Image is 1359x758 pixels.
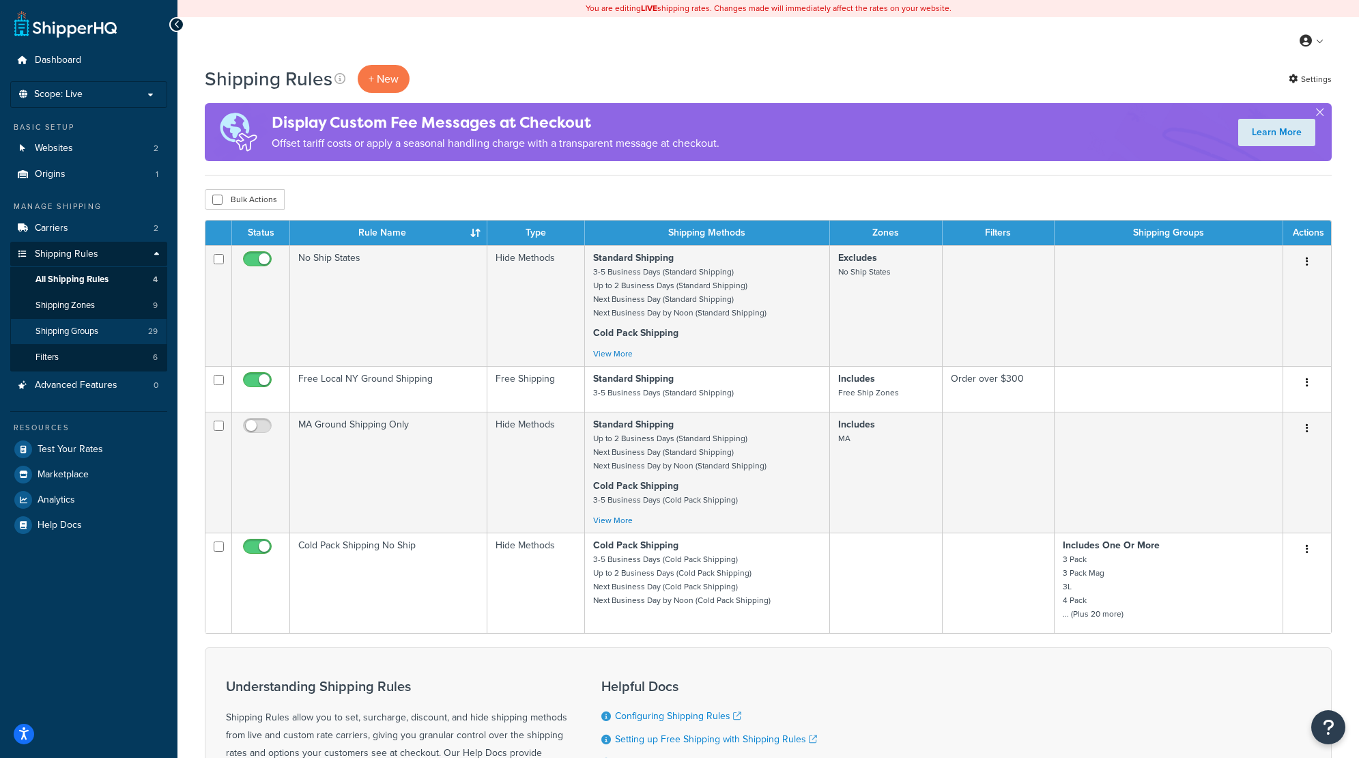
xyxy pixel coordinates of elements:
[593,432,767,472] small: Up to 2 Business Days (Standard Shipping) Next Business Day (Standard Shipping) Next Business Day...
[35,143,73,154] span: Websites
[35,55,81,66] span: Dashboard
[272,111,719,134] h4: Display Custom Fee Messages at Checkout
[35,380,117,391] span: Advanced Features
[10,488,167,512] a: Analytics
[38,469,89,481] span: Marketplace
[153,352,158,363] span: 6
[35,352,59,363] span: Filters
[10,136,167,161] a: Websites 2
[290,221,487,245] th: Rule Name : activate to sort column ascending
[153,300,158,311] span: 9
[290,412,487,533] td: MA Ground Shipping Only
[838,432,850,445] small: MA
[10,345,167,370] li: Filters
[38,494,75,506] span: Analytics
[10,267,167,292] li: All Shipping Rules
[290,366,487,412] td: Free Local NY Ground Shipping
[593,479,678,493] strong: Cold Pack Shipping
[154,380,158,391] span: 0
[593,553,771,606] small: 3-5 Business Days (Cold Pack Shipping) Up to 2 Business Days (Cold Pack Shipping) Next Business D...
[10,162,167,187] li: Origins
[10,373,167,398] li: Advanced Features
[10,345,167,370] a: Filters 6
[10,242,167,371] li: Shipping Rules
[35,274,109,285] span: All Shipping Rules
[838,266,891,278] small: No Ship States
[35,223,68,234] span: Carriers
[205,66,332,92] h1: Shipping Rules
[10,513,167,537] a: Help Docs
[487,245,585,366] td: Hide Methods
[615,709,741,723] a: Configuring Shipping Rules
[38,444,103,455] span: Test Your Rates
[1311,710,1345,744] button: Open Resource Center
[1063,538,1160,552] strong: Includes One Or More
[1289,70,1332,89] a: Settings
[1283,221,1331,245] th: Actions
[10,216,167,241] li: Carriers
[358,65,410,93] p: + New
[487,533,585,633] td: Hide Methods
[10,319,167,344] a: Shipping Groups 29
[593,251,674,265] strong: Standard Shipping
[593,387,734,399] small: 3-5 Business Days (Standard Shipping)
[838,417,875,432] strong: Includes
[10,136,167,161] li: Websites
[10,373,167,398] a: Advanced Features 0
[943,221,1055,245] th: Filters
[205,103,272,161] img: duties-banner-06bc72dcb5fe05cb3f9472aba00be2ae8eb53ab6f0d8bb03d382ba314ac3c341.png
[1238,119,1315,146] a: Learn More
[154,143,158,154] span: 2
[35,300,95,311] span: Shipping Zones
[35,169,66,180] span: Origins
[10,242,167,267] a: Shipping Rules
[593,538,678,552] strong: Cold Pack Shipping
[10,162,167,187] a: Origins 1
[830,221,943,245] th: Zones
[10,267,167,292] a: All Shipping Rules 4
[10,293,167,318] li: Shipping Zones
[153,274,158,285] span: 4
[10,201,167,212] div: Manage Shipping
[290,533,487,633] td: Cold Pack Shipping No Ship
[232,221,290,245] th: Status
[593,348,633,360] a: View More
[148,326,158,337] span: 29
[601,679,825,694] h3: Helpful Docs
[290,245,487,366] td: No Ship States
[593,371,674,386] strong: Standard Shipping
[10,122,167,133] div: Basic Setup
[34,89,83,100] span: Scope: Live
[641,2,657,14] b: LIVE
[10,422,167,434] div: Resources
[10,462,167,487] a: Marketplace
[593,266,767,319] small: 3-5 Business Days (Standard Shipping) Up to 2 Business Days (Standard Shipping) Next Business Day...
[593,494,738,506] small: 3-5 Business Days (Cold Pack Shipping)
[838,387,899,399] small: Free Ship Zones
[487,412,585,533] td: Hide Methods
[38,520,82,531] span: Help Docs
[593,417,674,432] strong: Standard Shipping
[838,251,877,265] strong: Excludes
[154,223,158,234] span: 2
[487,221,585,245] th: Type
[156,169,158,180] span: 1
[593,326,678,340] strong: Cold Pack Shipping
[487,366,585,412] td: Free Shipping
[35,249,98,260] span: Shipping Rules
[615,732,817,746] a: Setting up Free Shipping with Shipping Rules
[10,48,167,73] a: Dashboard
[205,189,285,210] button: Bulk Actions
[10,293,167,318] a: Shipping Zones 9
[1055,221,1283,245] th: Shipping Groups
[943,366,1055,412] td: Order over $300
[1063,553,1124,620] small: 3 Pack 3 Pack Mag 3L 4 Pack ... (Plus 20 more)
[226,679,567,694] h3: Understanding Shipping Rules
[10,437,167,462] li: Test Your Rates
[10,216,167,241] a: Carriers 2
[272,134,719,153] p: Offset tariff costs or apply a seasonal handling charge with a transparent message at checkout.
